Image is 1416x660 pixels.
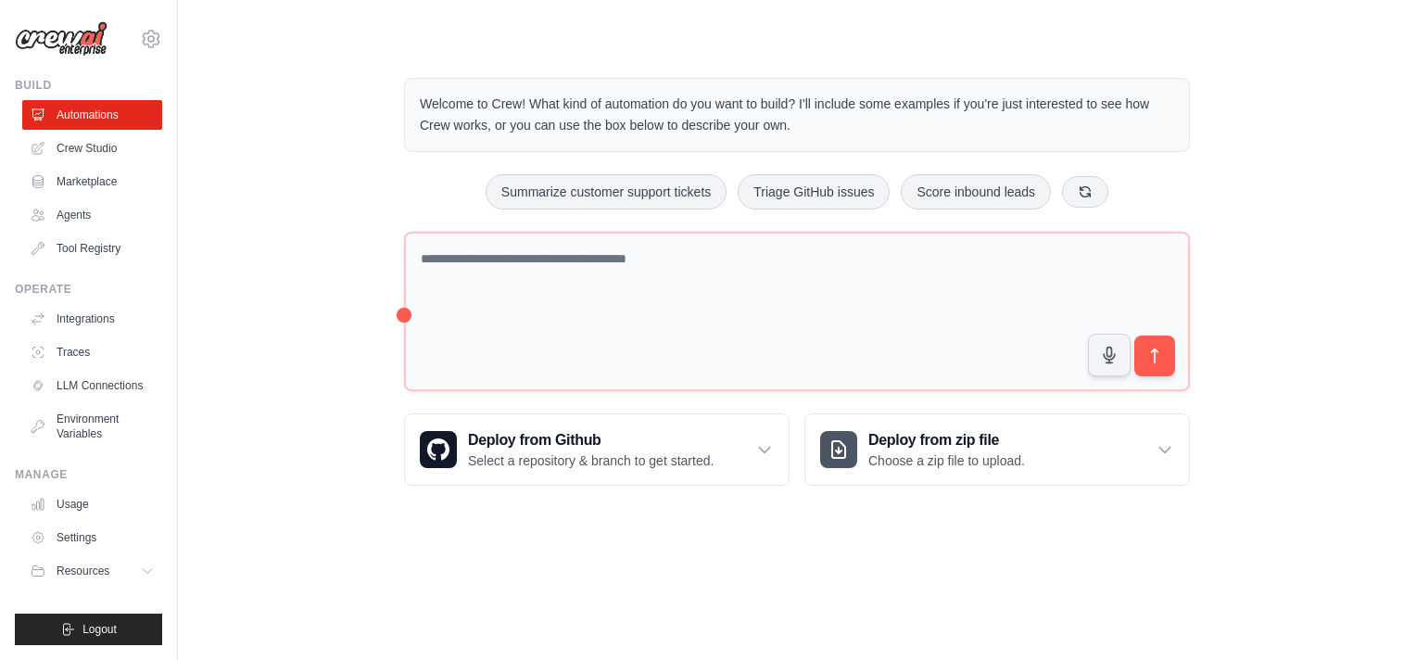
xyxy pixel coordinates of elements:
a: Settings [22,523,162,552]
a: Tool Registry [22,234,162,263]
button: Logout [15,614,162,645]
button: Score inbound leads [901,174,1051,209]
span: Step 1 [1076,494,1114,508]
a: Agents [22,200,162,230]
button: Resources [22,556,162,586]
p: Describe the automation you want to build, select an example option, or use the microphone to spe... [1062,547,1349,607]
a: LLM Connections [22,371,162,400]
a: Environment Variables [22,404,162,449]
a: Usage [22,489,162,519]
a: Marketplace [22,167,162,197]
p: Welcome to Crew! What kind of automation do you want to build? I'll include some examples if you'... [420,94,1174,136]
button: Summarize customer support tickets [486,174,727,209]
a: Integrations [22,304,162,334]
div: Operate [15,282,162,297]
h3: Deploy from zip file [868,429,1025,451]
a: Automations [22,100,162,130]
h3: Deploy from Github [468,429,714,451]
div: Manage [15,467,162,482]
span: Logout [82,622,117,637]
img: Logo [15,21,107,57]
button: Triage GitHub issues [738,174,890,209]
span: Resources [57,564,109,578]
p: Choose a zip file to upload. [868,451,1025,470]
a: Crew Studio [22,133,162,163]
div: Build [15,78,162,93]
button: Close walkthrough [1359,490,1373,504]
h3: Create an automation [1062,514,1349,539]
a: Traces [22,337,162,367]
p: Select a repository & branch to get started. [468,451,714,470]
